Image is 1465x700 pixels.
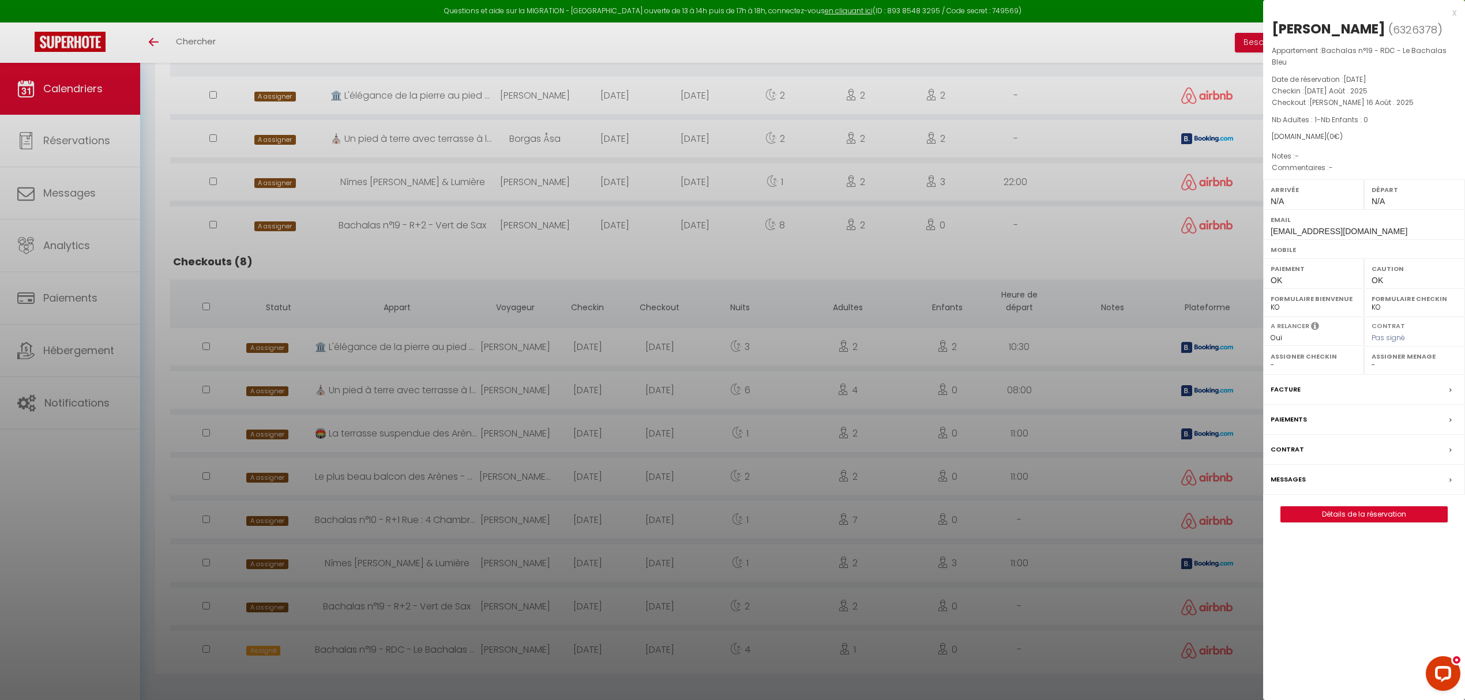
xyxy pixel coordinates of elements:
div: [PERSON_NAME] [1272,20,1385,38]
p: - [1272,114,1456,126]
label: Mobile [1271,244,1458,255]
a: Détails de la réservation [1281,507,1447,522]
p: Date de réservation : [1272,74,1456,85]
label: Arrivée [1271,184,1357,195]
span: [PERSON_NAME] 16 Août . 2025 [1309,97,1414,107]
button: Détails de la réservation [1280,506,1448,522]
label: Messages [1271,473,1306,486]
span: [DATE] [1343,74,1366,84]
label: A relancer [1271,321,1309,331]
span: [EMAIL_ADDRESS][DOMAIN_NAME] [1271,227,1407,236]
span: 6326378 [1393,22,1437,37]
span: N/A [1372,197,1385,206]
span: Bachalas n°19 - RDC - Le Bachalas Bleu [1272,46,1447,67]
span: Nb Enfants : 0 [1321,115,1368,125]
label: Départ [1372,184,1458,195]
iframe: LiveChat chat widget [1417,652,1465,700]
label: Assigner Checkin [1271,351,1357,362]
div: x [1263,6,1456,20]
p: Checkin : [1272,85,1456,97]
span: 0 [1329,131,1334,141]
span: ( ) [1388,21,1443,37]
label: Contrat [1372,321,1405,329]
label: Formulaire Bienvenue [1271,293,1357,304]
span: OK [1372,276,1383,285]
div: [DOMAIN_NAME] [1272,131,1456,142]
label: Contrat [1271,443,1304,456]
i: Sélectionner OUI si vous souhaiter envoyer les séquences de messages post-checkout [1311,321,1319,334]
span: - [1329,163,1333,172]
label: Paiement [1271,263,1357,274]
label: Facture [1271,383,1301,396]
span: ( €) [1327,131,1343,141]
p: Commentaires : [1272,162,1456,174]
span: Pas signé [1372,333,1405,343]
span: - [1295,151,1299,161]
p: Appartement : [1272,45,1456,68]
label: Caution [1372,263,1458,274]
label: Assigner Menage [1372,351,1458,362]
label: Email [1271,214,1458,225]
span: N/A [1271,197,1284,206]
label: Paiements [1271,413,1307,426]
label: Formulaire Checkin [1372,293,1458,304]
span: [DATE] Août . 2025 [1304,86,1368,96]
p: Notes : [1272,150,1456,162]
p: Checkout : [1272,97,1456,108]
span: Nb Adultes : 1 [1272,115,1317,125]
span: OK [1271,276,1282,285]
